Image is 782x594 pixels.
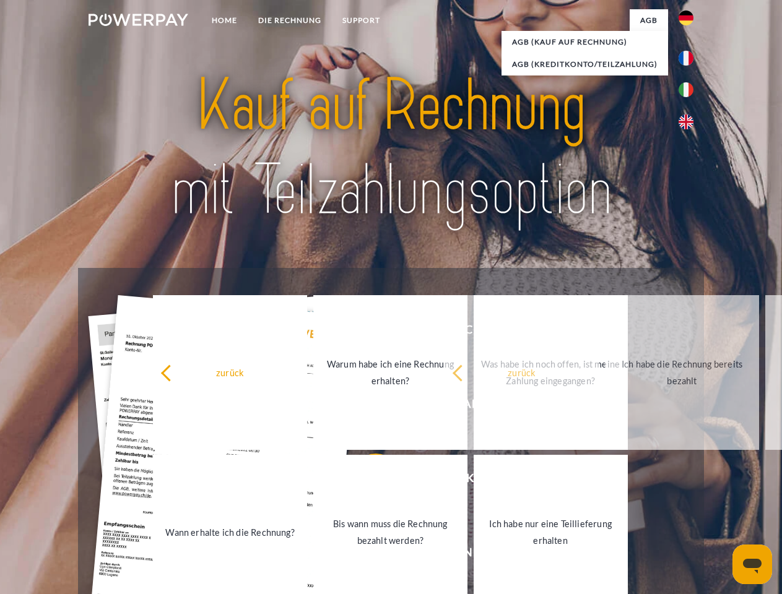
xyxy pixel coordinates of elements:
[612,356,752,389] div: Ich habe die Rechnung bereits bezahlt
[321,515,460,549] div: Bis wann muss die Rechnung bezahlt werden?
[321,356,460,389] div: Warum habe ich eine Rechnung erhalten?
[160,364,300,381] div: zurück
[679,11,693,25] img: de
[732,544,772,584] iframe: Schaltfläche zum Öffnen des Messaging-Fensters
[332,9,391,32] a: SUPPORT
[502,31,668,53] a: AGB (Kauf auf Rechnung)
[481,515,620,549] div: Ich habe nur eine Teillieferung erhalten
[502,53,668,75] a: AGB (Kreditkonto/Teilzahlung)
[679,82,693,97] img: it
[630,9,668,32] a: agb
[89,14,188,26] img: logo-powerpay-white.svg
[679,114,693,129] img: en
[118,59,664,237] img: title-powerpay_de.svg
[201,9,248,32] a: Home
[160,523,300,540] div: Wann erhalte ich die Rechnung?
[248,9,332,32] a: DIE RECHNUNG
[679,51,693,66] img: fr
[452,364,591,381] div: zurück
